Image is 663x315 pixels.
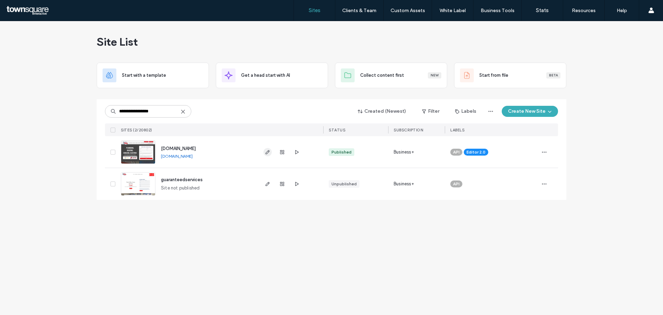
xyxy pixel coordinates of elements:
button: Created (Newest) [352,106,412,117]
div: Start with a template [97,63,209,88]
button: Filter [415,106,446,117]
span: API [453,149,460,155]
label: Custom Assets [391,8,425,13]
span: Start with a template [122,72,166,79]
div: Unpublished [331,181,357,187]
a: guaranteedservices [161,177,203,182]
span: Site not published [161,185,200,192]
label: Business Tools [481,8,515,13]
label: Stats [536,7,549,13]
span: Business+ [394,149,414,156]
span: Site List [97,35,138,49]
div: Published [331,149,352,155]
div: Beta [546,72,560,78]
div: Get a head start with AI [216,63,328,88]
label: Sites [309,7,320,13]
label: White Label [440,8,466,13]
label: Resources [572,8,596,13]
a: [DOMAIN_NAME] [161,154,193,159]
label: Clients & Team [342,8,376,13]
span: Collect content first [360,72,404,79]
span: LABELS [450,128,464,132]
div: New [428,72,441,78]
span: SUBSCRIPTION [394,128,423,132]
span: Editor 2.0 [467,149,486,155]
span: Business+ [394,180,414,187]
span: Help [16,5,30,11]
button: Create New Site [502,106,558,117]
div: Start from fileBeta [454,63,566,88]
span: SITES (2/20802) [121,128,152,132]
span: API [453,181,460,187]
span: Start from file [479,72,508,79]
span: Get a head start with AI [241,72,290,79]
label: Help [617,8,627,13]
div: Collect content firstNew [335,63,447,88]
button: Labels [449,106,482,117]
a: [DOMAIN_NAME] [161,146,196,151]
span: STATUS [329,128,345,132]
